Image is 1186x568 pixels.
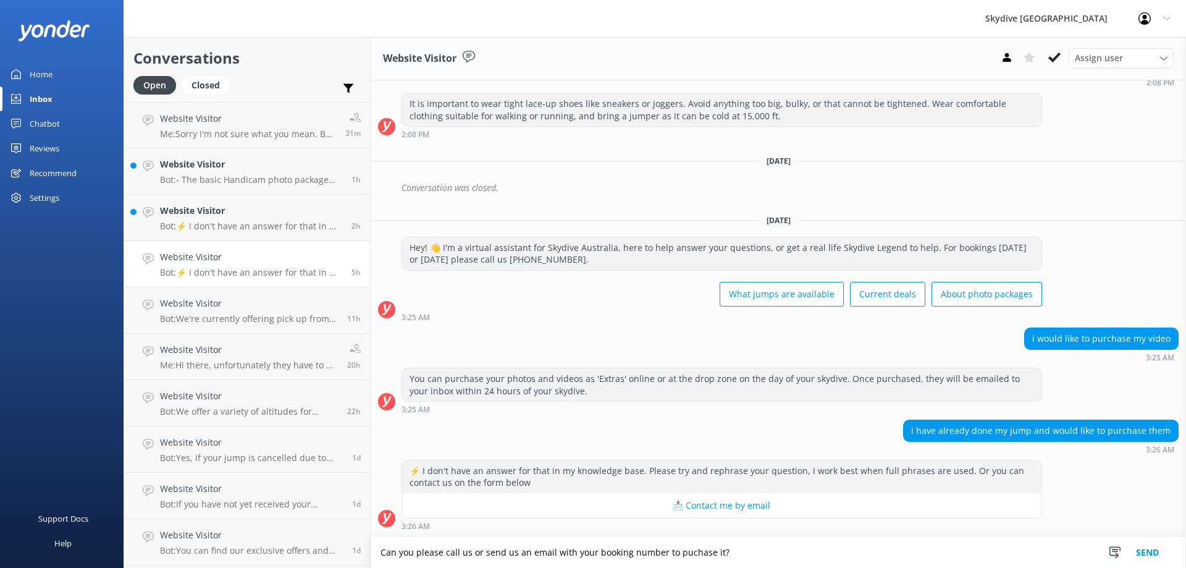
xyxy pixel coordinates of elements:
div: ⚡ I don't have an answer for that in my knowledge base. Please try and rephrase your question, I ... [402,460,1041,493]
textarea: Can you please call us or send us an email with your booking number to puchase it? [371,537,1186,568]
h2: Conversations [133,46,361,70]
div: 03:25am 18-Aug-2025 (UTC +10:00) Australia/Brisbane [402,313,1042,321]
div: Hey! 👋 I'm a virtual assistant for Skydive Australia, here to help answer your questions, or get ... [402,237,1041,270]
div: Recommend [30,161,77,185]
h3: Website Visitor [383,51,456,67]
h4: Website Visitor [160,389,338,403]
span: 06:13pm 16-Aug-2025 (UTC +10:00) Australia/Brisbane [352,499,361,509]
p: Me: Hi there, unfortunately they have to be strictly 16 as per our policy. If you have any questi... [160,360,338,371]
span: 08:30am 18-Aug-2025 (UTC +10:00) Australia/Brisbane [345,128,361,138]
span: 03:26am 18-Aug-2025 (UTC +10:00) Australia/Brisbane [351,267,361,278]
span: 03:51pm 16-Aug-2025 (UTC +10:00) Australia/Brisbane [352,545,361,556]
p: Bot: Yes, if your jump is cancelled due to weather and you are unable to re-book because you are ... [160,452,343,464]
span: 06:56am 18-Aug-2025 (UTC +10:00) Australia/Brisbane [351,221,361,231]
div: 03:26am 18-Aug-2025 (UTC +10:00) Australia/Brisbane [402,522,1042,530]
h4: Website Visitor [160,528,343,542]
img: yonder-white-logo.png [19,20,90,41]
a: Website VisitorBot:Yes, if your jump is cancelled due to weather and you are unable to re-book be... [124,426,370,473]
div: 02:08pm 17-Jul-2025 (UTC +10:00) Australia/Brisbane [402,130,1042,138]
a: Website VisitorBot:We're currently offering pick up from the majority of our locations. Please ch... [124,287,370,334]
button: What jumps are available [720,282,844,307]
strong: 2:08 PM [1146,79,1174,87]
div: 02:08pm 17-Jul-2025 (UTC +10:00) Australia/Brisbane [1012,78,1179,87]
a: Website VisitorBot:If you have not yet received your confirmation email, please check your junk/s... [124,473,370,519]
a: Website VisitorBot:⚡ I don't have an answer for that in my knowledge base. Please try and rephras... [124,241,370,287]
strong: 3:25 AM [402,314,430,321]
strong: 3:25 AM [402,406,430,413]
strong: 3:26 AM [402,523,430,530]
h4: Website Visitor [160,436,343,449]
div: i have already done my jump and would like to purchase them [904,420,1178,441]
strong: 3:25 AM [1146,354,1174,362]
span: 10:55am 17-Aug-2025 (UTC +10:00) Australia/Brisbane [347,406,361,417]
p: Bot: We're currently offering pick up from the majority of our locations. Please check with our t... [160,313,338,324]
p: Me: Sorry I'm not sure what you mean. But the scheduled time on your booking is the check-in time... [160,129,336,140]
p: Bot: We offer a variety of altitudes for skydiving, with all dropzones providing jumps up to 15,0... [160,406,338,417]
div: Reviews [30,136,59,161]
a: Open [133,78,182,91]
a: Website VisitorBot:- The basic Handicam photo package costs $129 per person and includes photos o... [124,148,370,195]
button: 📩 Contact me by email [402,493,1041,518]
span: [DATE] [759,156,798,166]
span: 07:53pm 16-Aug-2025 (UTC +10:00) Australia/Brisbane [352,452,361,463]
a: Closed [182,78,235,91]
span: 08:01am 18-Aug-2025 (UTC +10:00) Australia/Brisbane [351,174,361,185]
h4: Website Visitor [160,250,342,264]
button: Send [1124,537,1171,568]
div: Support Docs [38,506,88,531]
h4: Website Visitor [160,297,338,310]
span: [DATE] [759,215,798,226]
h4: Website Visitor [160,343,338,357]
div: Chatbot [30,111,60,136]
span: 12:36pm 17-Aug-2025 (UTC +10:00) Australia/Brisbane [347,360,361,370]
button: Current deals [850,282,925,307]
p: Bot: ⚡ I don't have an answer for that in my knowledge base. Please try and rephrase your questio... [160,221,342,232]
span: Assign user [1075,51,1123,65]
p: Bot: You can find our exclusive offers and current deals by visiting our specials page at [URL][D... [160,545,343,556]
div: Home [30,62,53,87]
h4: Website Visitor [160,112,336,125]
button: About photo packages [932,282,1042,307]
div: Settings [30,185,59,210]
div: 03:25am 18-Aug-2025 (UTC +10:00) Australia/Brisbane [402,405,1042,413]
p: Bot: - The basic Handicam photo package costs $129 per person and includes photos of your entire ... [160,174,342,185]
a: Website VisitorBot:You can find our exclusive offers and current deals by visiting our specials p... [124,519,370,566]
div: Conversation was closed. [402,177,1179,198]
a: Website VisitorBot:⚡ I don't have an answer for that in my knowledge base. Please try and rephras... [124,195,370,241]
h4: Website Visitor [160,204,342,218]
div: Assign User [1069,48,1174,68]
div: Closed [182,76,229,95]
div: Help [54,531,72,556]
h4: Website Visitor [160,482,343,496]
div: 03:26am 18-Aug-2025 (UTC +10:00) Australia/Brisbane [903,445,1179,454]
div: 2025-07-21T21:47:28.542 [378,177,1179,198]
div: 03:25am 18-Aug-2025 (UTC +10:00) Australia/Brisbane [1024,353,1179,362]
div: You can purchase your photos and videos as 'Extras' online or at the drop zone on the day of your... [402,368,1041,401]
div: Open [133,76,176,95]
a: Website VisitorMe:Hi there, unfortunately they have to be strictly 16 as per our policy. If you h... [124,334,370,380]
div: Inbox [30,87,53,111]
strong: 2:08 PM [402,131,429,138]
strong: 3:26 AM [1146,446,1174,454]
div: It is important to wear tight lace-up shoes like sneakers or joggers. Avoid anything too big, bul... [402,93,1041,126]
a: Website VisitorBot:We offer a variety of altitudes for skydiving, with all dropzones providing ju... [124,380,370,426]
h4: Website Visitor [160,158,342,171]
p: Bot: If you have not yet received your confirmation email, please check your junk/spam folder in ... [160,499,343,510]
p: Bot: ⚡ I don't have an answer for that in my knowledge base. Please try and rephrase your questio... [160,267,342,278]
span: 09:49pm 17-Aug-2025 (UTC +10:00) Australia/Brisbane [347,313,361,324]
div: i would like to purchase my video [1025,328,1178,349]
a: Website VisitorMe:Sorry I'm not sure what you mean. But the scheduled time on your booking is the... [124,102,370,148]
